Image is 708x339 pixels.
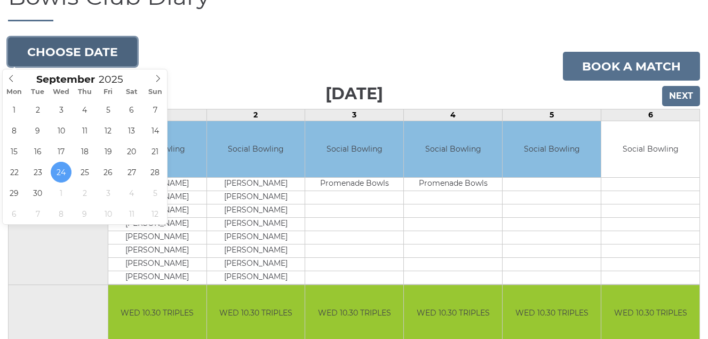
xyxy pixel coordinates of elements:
td: [PERSON_NAME] [108,257,206,271]
span: October 6, 2025 [4,203,25,224]
span: September 6, 2025 [121,99,142,120]
span: September 4, 2025 [74,99,95,120]
span: September 8, 2025 [4,120,25,141]
span: September 5, 2025 [98,99,118,120]
button: Choose date [8,37,137,66]
td: [PERSON_NAME] [207,204,305,217]
span: September 13, 2025 [121,120,142,141]
td: [PERSON_NAME] [207,231,305,244]
span: October 8, 2025 [51,203,71,224]
span: October 4, 2025 [121,183,142,203]
span: September 25, 2025 [74,162,95,183]
span: Fri [97,89,120,96]
span: September 30, 2025 [27,183,48,203]
td: 6 [601,109,700,121]
span: Sun [144,89,167,96]
span: September 22, 2025 [4,162,25,183]
span: October 9, 2025 [74,203,95,224]
td: 3 [305,109,404,121]
span: September 29, 2025 [4,183,25,203]
td: [PERSON_NAME] [108,271,206,284]
span: September 15, 2025 [4,141,25,162]
td: [PERSON_NAME] [108,231,206,244]
td: 2 [206,109,305,121]
span: Wed [50,89,73,96]
span: October 1, 2025 [51,183,71,203]
span: October 7, 2025 [27,203,48,224]
td: [PERSON_NAME] [207,217,305,231]
span: September 24, 2025 [51,162,71,183]
td: Promenade Bowls [404,177,502,191]
td: [PERSON_NAME] [108,244,206,257]
span: September 12, 2025 [98,120,118,141]
span: Sat [120,89,144,96]
span: October 12, 2025 [145,203,165,224]
span: September 17, 2025 [51,141,71,162]
span: Scroll to increment [36,75,95,85]
td: [PERSON_NAME] [207,177,305,191]
td: [PERSON_NAME] [207,191,305,204]
span: September 21, 2025 [145,141,165,162]
td: [PERSON_NAME] [207,244,305,257]
span: October 2, 2025 [74,183,95,203]
td: Promenade Bowls [305,177,403,191]
td: 4 [404,109,503,121]
span: Tue [26,89,50,96]
td: Social Bowling [305,121,403,177]
span: September 11, 2025 [74,120,95,141]
span: September 7, 2025 [145,99,165,120]
td: Social Bowling [404,121,502,177]
span: Thu [73,89,97,96]
span: September 27, 2025 [121,162,142,183]
span: Mon [3,89,26,96]
span: September 3, 2025 [51,99,71,120]
span: September 2, 2025 [27,99,48,120]
span: September 18, 2025 [74,141,95,162]
a: Book a match [563,52,700,81]
span: October 5, 2025 [145,183,165,203]
span: September 26, 2025 [98,162,118,183]
input: Scroll to increment [95,73,137,85]
span: September 10, 2025 [51,120,71,141]
span: September 1, 2025 [4,99,25,120]
td: Social Bowling [207,121,305,177]
input: Next [662,86,700,106]
span: September 23, 2025 [27,162,48,183]
span: September 28, 2025 [145,162,165,183]
span: October 10, 2025 [98,203,118,224]
td: [PERSON_NAME] [207,257,305,271]
td: [PERSON_NAME] [207,271,305,284]
span: September 16, 2025 [27,141,48,162]
span: October 11, 2025 [121,203,142,224]
td: Social Bowling [601,121,699,177]
span: September 19, 2025 [98,141,118,162]
span: September 14, 2025 [145,120,165,141]
td: 5 [503,109,601,121]
span: September 9, 2025 [27,120,48,141]
span: September 20, 2025 [121,141,142,162]
td: Social Bowling [503,121,601,177]
span: October 3, 2025 [98,183,118,203]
